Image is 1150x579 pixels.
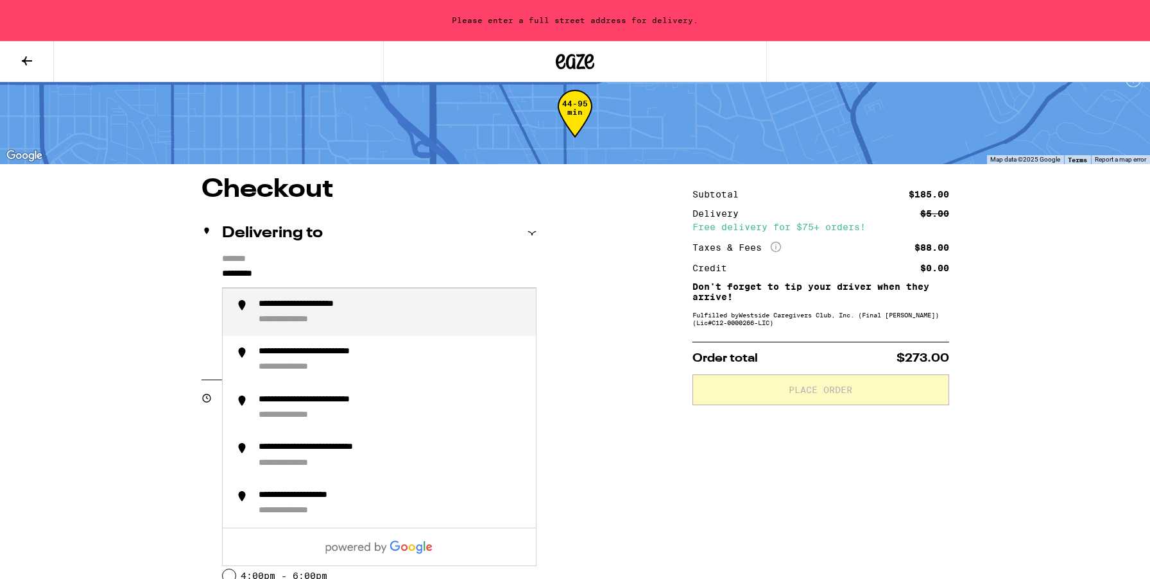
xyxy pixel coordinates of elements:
div: 44-95 min [558,99,592,147]
div: $185.00 [909,190,949,199]
button: Place Order [692,374,949,405]
div: Delivery [692,209,748,218]
span: Map data ©2025 Google [990,156,1060,163]
h2: Delivering to [222,226,323,241]
div: Subtotal [692,190,748,199]
a: Report a map error [1095,156,1146,163]
h1: Checkout [202,177,536,203]
div: Fulfilled by Westside Caregivers Club, Inc. (Final [PERSON_NAME]) (Lic# C12-0000266-LIC ) [692,311,949,326]
img: Google [3,147,46,164]
div: $88.00 [914,243,949,252]
div: $5.00 [920,209,949,218]
a: Terms [1068,156,1087,164]
span: $273.00 [897,353,949,364]
span: Order total [692,353,758,364]
div: $0.00 [920,264,949,273]
div: Taxes & Fees [692,242,781,253]
p: Don't forget to tip your driver when they arrive! [692,281,949,302]
div: Free delivery for $75+ orders! [692,222,949,231]
span: Place Order [789,385,852,394]
span: Hi. Need any help? [8,9,92,19]
a: Open this area in Google Maps (opens a new window) [3,147,46,164]
div: Credit [692,264,736,273]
